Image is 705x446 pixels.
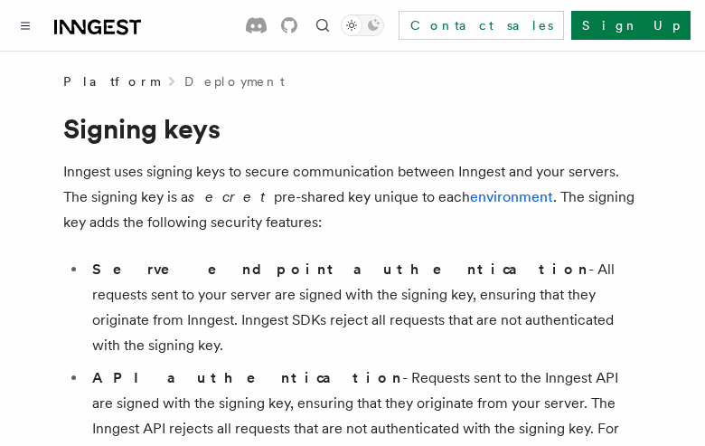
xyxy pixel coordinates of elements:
strong: API authentication [92,369,402,386]
h1: Signing keys [63,112,642,145]
li: - All requests sent to your server are signed with the signing key, ensuring that they originate ... [87,257,642,358]
button: Find something... [312,14,334,36]
a: environment [470,188,553,205]
p: Inngest uses signing keys to secure communication between Inngest and your servers. The signing k... [63,159,642,235]
a: Sign Up [571,11,691,40]
a: Contact sales [399,11,564,40]
button: Toggle navigation [14,14,36,36]
span: Platform [63,72,159,90]
a: Deployment [184,72,285,90]
em: secret [188,188,274,205]
button: Toggle dark mode [341,14,384,36]
strong: Serve endpoint authentication [92,261,588,278]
